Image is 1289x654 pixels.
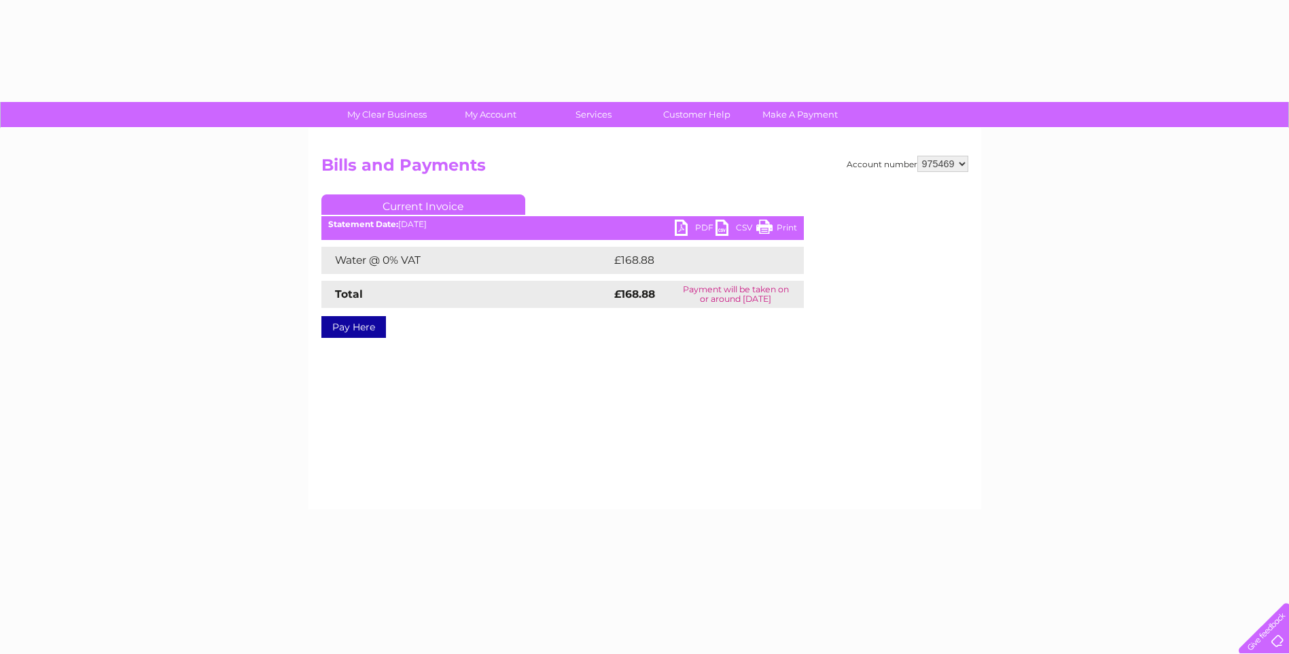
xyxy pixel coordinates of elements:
[847,156,968,172] div: Account number
[321,220,804,229] div: [DATE]
[321,156,968,182] h2: Bills and Payments
[641,102,753,127] a: Customer Help
[434,102,546,127] a: My Account
[328,219,398,229] b: Statement Date:
[614,288,655,300] strong: £168.88
[321,247,611,274] td: Water @ 0% VAT
[716,220,756,239] a: CSV
[321,316,386,338] a: Pay Here
[675,220,716,239] a: PDF
[331,102,443,127] a: My Clear Business
[537,102,650,127] a: Services
[335,288,363,300] strong: Total
[321,194,525,215] a: Current Invoice
[668,281,804,308] td: Payment will be taken on or around [DATE]
[744,102,856,127] a: Make A Payment
[611,247,779,274] td: £168.88
[756,220,797,239] a: Print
